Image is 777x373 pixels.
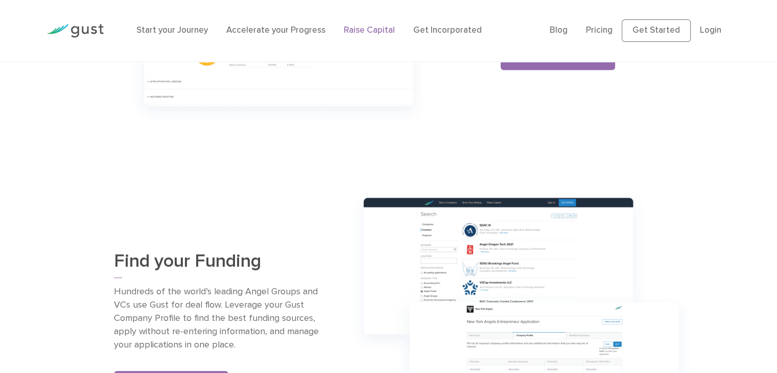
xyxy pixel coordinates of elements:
h3: Find your Funding [114,251,328,278]
a: Raise Capital [344,25,395,35]
a: Get Incorporated [413,25,482,35]
p: Hundreds of the world’s leading Angel Groups and VCs use Gust for deal flow. Leverage your Gust C... [114,285,328,352]
a: Get Started [622,19,691,42]
a: Pricing [586,25,613,35]
a: Start your Journey [136,25,208,35]
img: Gust Logo [46,24,104,38]
a: Accelerate your Progress [226,25,325,35]
a: Blog [550,25,568,35]
a: Login [700,25,721,35]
